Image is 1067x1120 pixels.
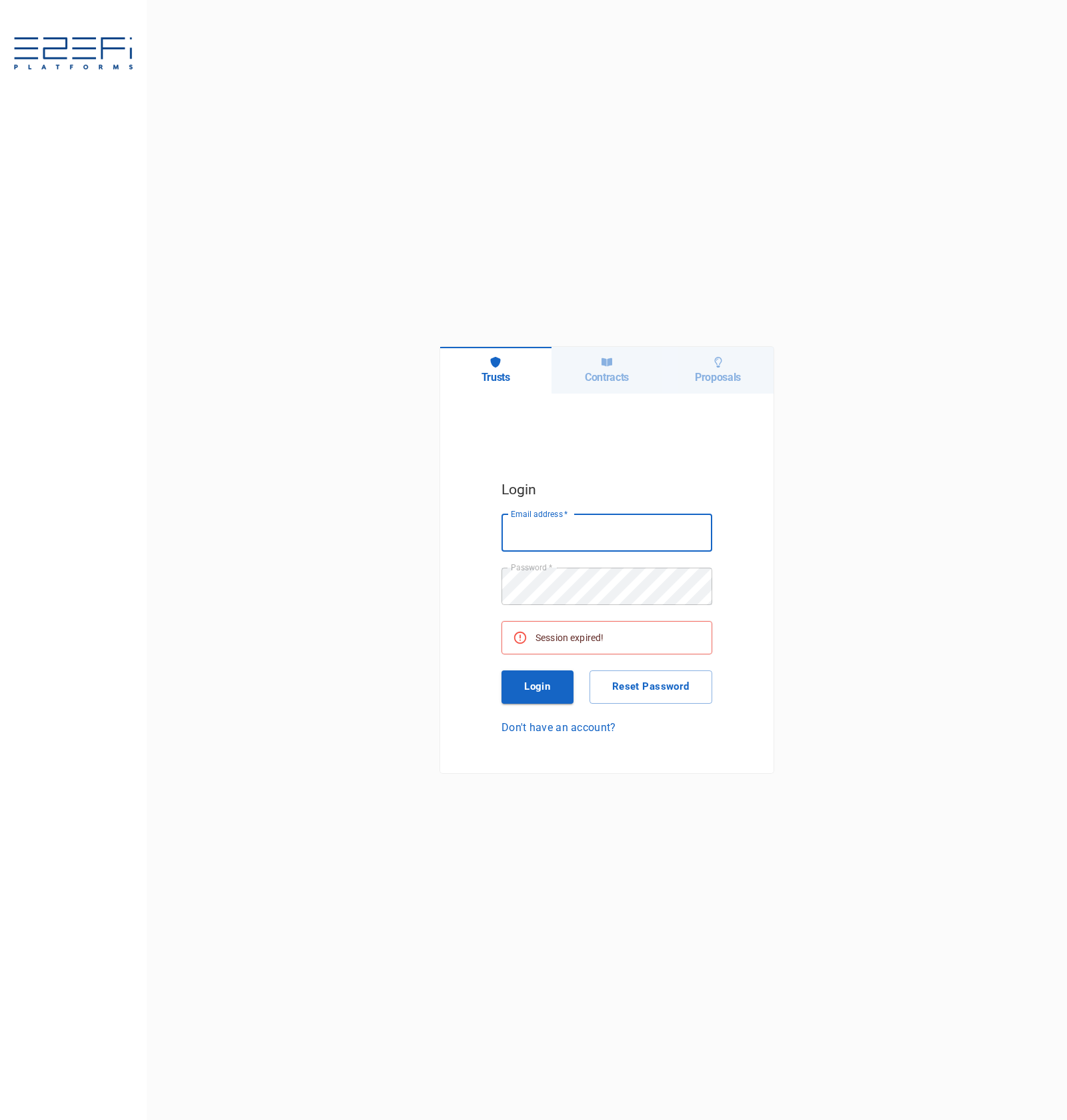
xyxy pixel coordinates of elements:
[511,562,552,573] label: Password
[695,371,741,384] h6: Proposals
[511,508,568,520] label: Email address
[13,37,133,72] img: E2EFiPLATFORMS-7f06cbf9.svg
[501,670,574,704] button: Login
[501,478,712,501] h5: Login
[481,371,510,384] h6: Trusts
[590,670,712,704] button: Reset Password
[501,720,712,735] a: Don't have an account?
[585,371,629,384] h6: Contracts
[536,626,604,650] div: Session expired!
